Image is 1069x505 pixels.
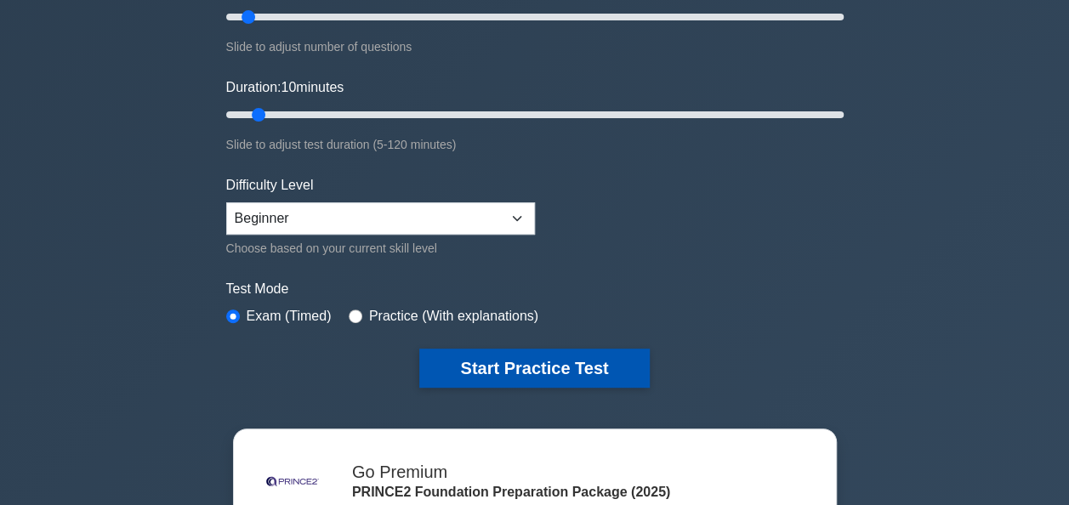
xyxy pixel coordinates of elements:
[281,80,296,94] span: 10
[226,238,535,258] div: Choose based on your current skill level
[369,306,538,326] label: Practice (With explanations)
[226,37,844,57] div: Slide to adjust number of questions
[419,349,649,388] button: Start Practice Test
[226,279,844,299] label: Test Mode
[226,175,314,196] label: Difficulty Level
[247,306,332,326] label: Exam (Timed)
[226,77,344,98] label: Duration: minutes
[226,134,844,155] div: Slide to adjust test duration (5-120 minutes)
